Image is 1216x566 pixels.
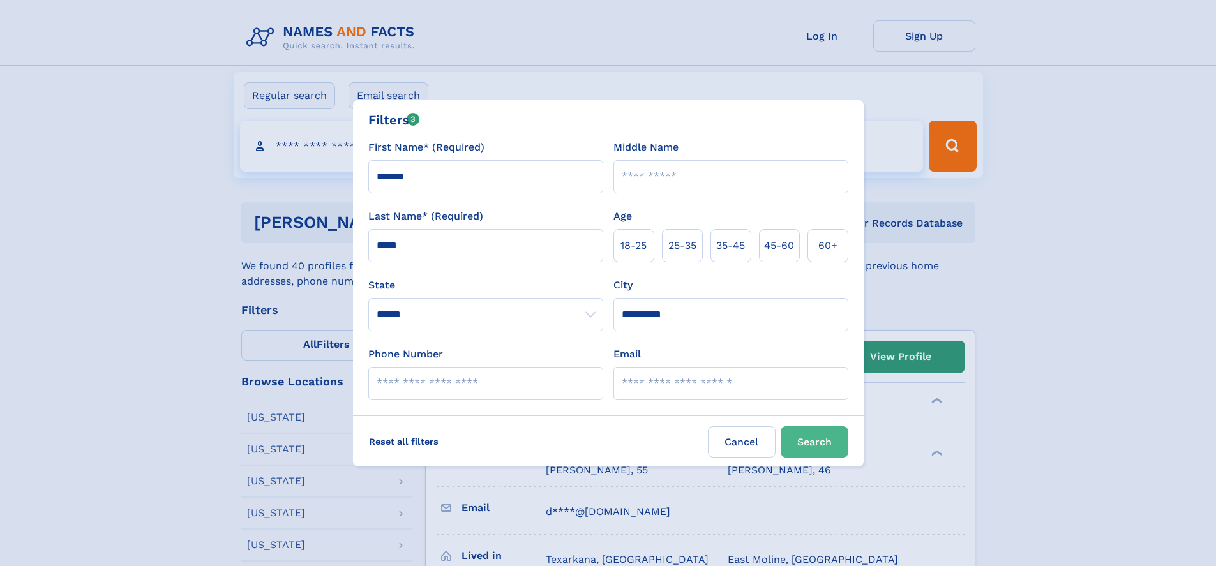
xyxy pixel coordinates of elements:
label: Cancel [708,426,776,458]
label: Email [613,346,641,362]
span: 25‑35 [668,238,696,253]
label: Reset all filters [361,426,447,457]
span: 18‑25 [620,238,647,253]
label: City [613,278,633,293]
button: Search [781,426,848,458]
label: Last Name* (Required) [368,209,483,224]
div: Filters [368,110,420,130]
label: State [368,278,603,293]
label: Phone Number [368,346,443,362]
label: Age [613,209,632,224]
label: Middle Name [613,140,679,155]
span: 60+ [818,238,837,253]
label: First Name* (Required) [368,140,484,155]
span: 35‑45 [716,238,745,253]
span: 45‑60 [764,238,794,253]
